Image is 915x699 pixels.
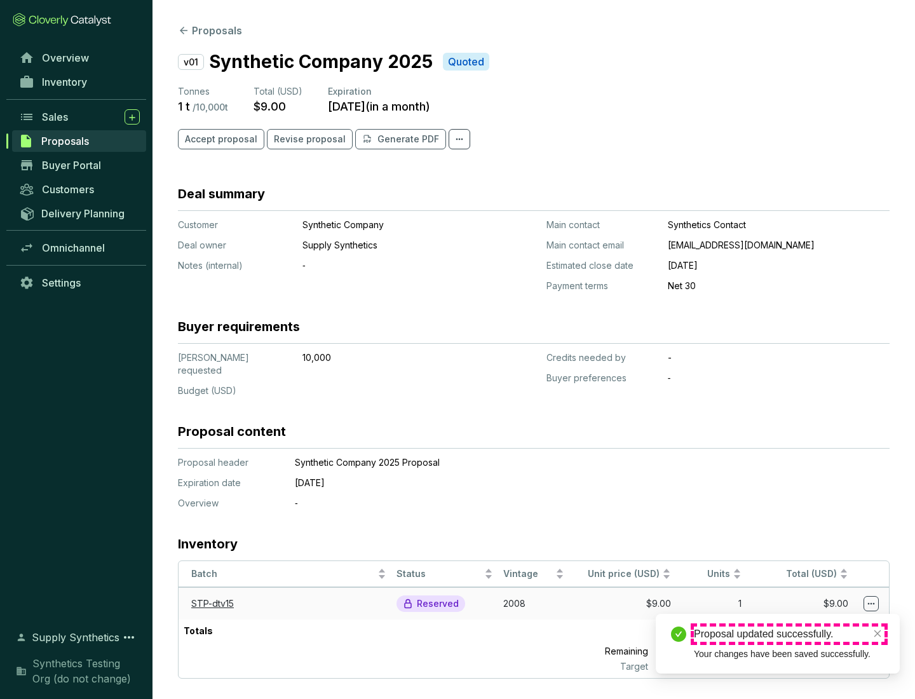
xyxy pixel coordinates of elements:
[676,561,747,587] th: Units
[671,627,686,642] span: check-circle
[42,159,101,172] span: Buyer Portal
[668,239,890,252] p: [EMAIL_ADDRESS][DOMAIN_NAME]
[42,183,94,196] span: Customers
[546,259,658,272] p: Estimated close date
[13,203,146,224] a: Delivery Planning
[13,237,146,259] a: Omnichannel
[668,372,890,384] p: ‐
[185,133,257,146] span: Accept proposal
[668,219,890,231] p: Synthetics Contact
[191,598,234,609] a: STP-dtv15
[178,477,280,489] p: Expiration date
[178,385,236,396] span: Budget (USD)
[295,477,829,489] p: [DATE]
[178,259,292,272] p: Notes (internal)
[13,272,146,294] a: Settings
[267,129,353,149] button: Revise proposal
[178,535,238,553] h3: Inventory
[873,629,882,638] span: close
[302,351,474,364] p: 10,000
[178,23,242,38] button: Proposals
[668,351,890,364] p: -
[209,48,433,75] p: Synthetic Company 2025
[41,207,125,220] span: Delivery Planning
[254,86,302,97] span: Total (USD)
[178,219,292,231] p: Customer
[676,587,747,620] td: 1
[179,620,218,642] p: Totals
[355,129,446,149] button: Generate PDF
[668,259,890,272] p: [DATE]
[548,642,653,660] p: Remaining
[295,456,829,469] p: Synthetic Company 2025 Proposal
[498,587,569,620] td: 2008
[42,241,105,254] span: Omnichannel
[13,47,146,69] a: Overview
[694,647,884,661] div: Your changes have been saved successfully.
[546,351,658,364] p: Credits needed by
[12,130,146,152] a: Proposals
[42,76,87,88] span: Inventory
[503,568,553,580] span: Vintage
[254,99,286,114] p: $9.00
[747,587,853,620] td: $9.00
[546,239,658,252] p: Main contact email
[178,54,204,70] p: v01
[178,497,280,510] p: Overview
[274,133,346,146] span: Revise proposal
[871,627,884,641] a: Close
[42,276,81,289] span: Settings
[13,106,146,128] a: Sales
[546,219,658,231] p: Main contact
[179,561,391,587] th: Batch
[302,219,474,231] p: Synthetic Company
[13,71,146,93] a: Inventory
[548,660,653,673] p: Target
[546,372,658,384] p: Buyer preferences
[653,620,746,642] p: 1 t
[178,423,286,440] h3: Proposal content
[653,660,747,673] p: 10,000 t
[498,561,569,587] th: Vintage
[681,568,731,580] span: Units
[193,102,228,113] p: / 10,000 t
[178,185,265,203] h3: Deal summary
[328,85,430,98] p: Expiration
[178,99,190,114] p: 1 t
[546,280,658,292] p: Payment terms
[32,630,119,645] span: Supply Synthetics
[377,133,439,146] p: Generate PDF
[191,568,375,580] span: Batch
[588,568,660,579] span: Unit price (USD)
[41,135,89,147] span: Proposals
[42,51,89,64] span: Overview
[668,280,890,292] p: Net 30
[569,587,676,620] td: $9.00
[653,642,747,660] p: 9,999 t
[13,154,146,176] a: Buyer Portal
[391,561,498,587] th: Status
[32,656,140,686] span: Synthetics Testing Org (do not change)
[178,318,300,336] h3: Buyer requirements
[328,99,430,114] p: [DATE] ( in a month )
[178,351,292,377] p: [PERSON_NAME] requested
[13,179,146,200] a: Customers
[786,568,837,579] span: Total (USD)
[302,259,474,272] p: ‐
[178,239,292,252] p: Deal owner
[396,568,482,580] span: Status
[178,85,228,98] p: Tonnes
[448,55,484,69] p: Quoted
[178,129,264,149] button: Accept proposal
[295,497,829,510] p: ‐
[417,598,459,609] p: Reserved
[694,627,884,642] div: Proposal updated successfully.
[178,456,280,469] p: Proposal header
[42,111,68,123] span: Sales
[302,239,474,252] p: Supply Synthetics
